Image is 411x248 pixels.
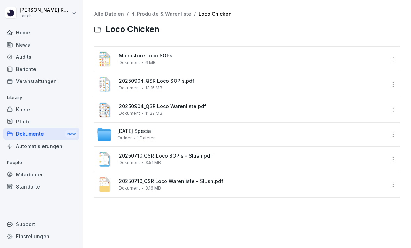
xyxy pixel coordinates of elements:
[3,128,79,141] a: DokumenteNew
[20,7,70,13] p: [PERSON_NAME] Renner
[3,218,79,230] div: Support
[145,111,162,116] span: 11.22 MB
[145,186,161,191] span: 3.16 MB
[119,60,140,65] span: Dokument
[194,11,196,17] span: /
[117,136,132,141] span: Ordner
[119,53,385,59] span: Microstore Loco SOPs
[96,127,385,142] a: [DATE] SpecialOrdner1 Dateien
[3,75,79,87] a: Veranstaltungen
[3,181,79,193] a: Standorte
[119,86,140,90] span: Dokument
[119,104,385,110] span: 20250904_QSR Loco Warenliste.pdf
[119,160,140,165] span: Dokument
[145,60,156,65] span: 6 MB
[3,51,79,63] a: Audits
[3,92,79,103] p: Library
[3,168,79,181] a: Mitarbeiter
[119,111,140,116] span: Dokument
[199,11,232,17] a: Loco Chicken
[137,136,156,141] span: 1 Dateien
[119,186,140,191] span: Dokument
[117,128,153,134] span: [DATE] Special
[119,178,385,184] span: 20250710_QSR Loco Warenliste - Slush.pdf
[3,63,79,75] a: Berichte
[94,11,124,17] a: Alle Dateien
[131,11,191,17] a: 4_Produkte & Warenliste
[145,86,162,90] span: 13.15 MB
[3,39,79,51] a: News
[65,130,77,138] div: New
[3,230,79,242] a: Einstellungen
[3,128,79,141] div: Dokumente
[127,11,129,17] span: /
[145,160,161,165] span: 3.51 MB
[3,26,79,39] a: Home
[3,103,79,115] a: Kurse
[106,24,160,34] span: Loco Chicken
[3,140,79,152] a: Automatisierungen
[3,157,79,168] p: People
[20,14,70,18] p: Lanch
[3,115,79,128] a: Pfade
[119,153,385,159] span: 20250710_QSR_Loco SOP's - Slush.pdf
[119,78,385,84] span: 20250904_QSR Loco SOP's.pdf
